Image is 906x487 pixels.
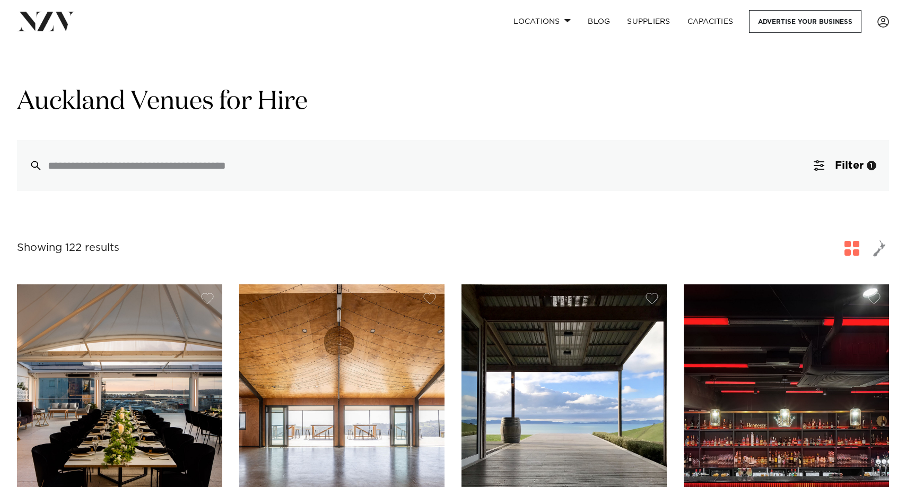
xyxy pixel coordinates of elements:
h1: Auckland Venues for Hire [17,85,889,119]
a: BLOG [579,10,618,33]
a: Locations [505,10,579,33]
span: Filter [835,160,864,171]
div: Showing 122 results [17,240,119,256]
a: Capacities [679,10,742,33]
a: Advertise your business [749,10,861,33]
div: 1 [867,161,876,170]
img: nzv-logo.png [17,12,75,31]
a: SUPPLIERS [618,10,678,33]
button: Filter1 [801,140,889,191]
